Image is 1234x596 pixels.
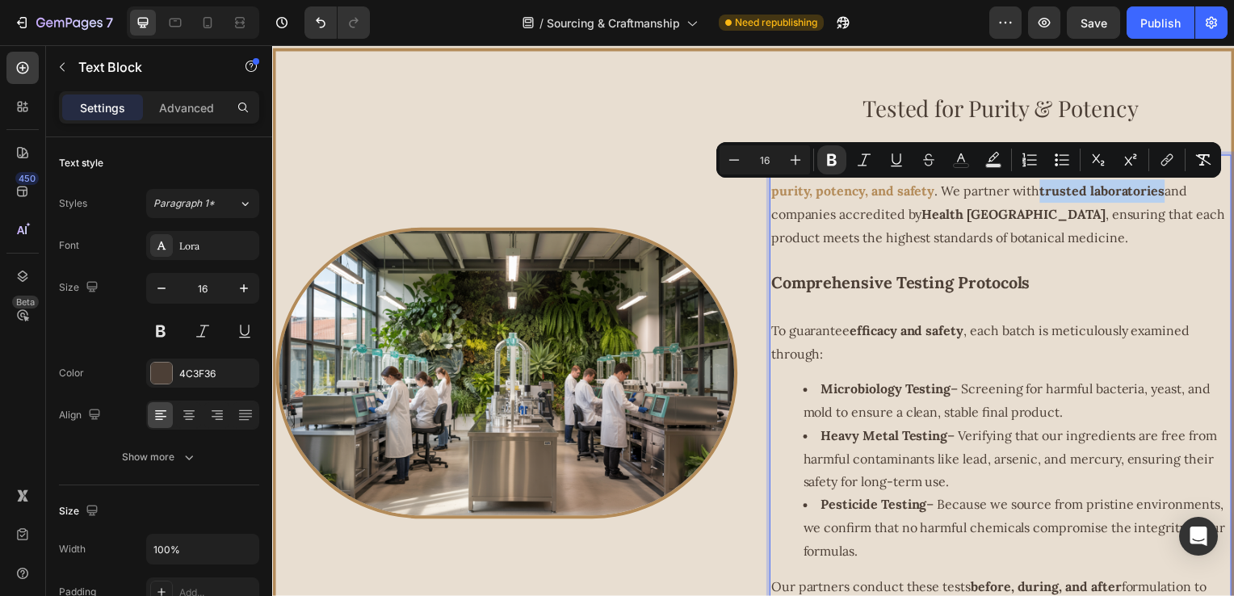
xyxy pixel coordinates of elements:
[654,162,839,178] strong: Health [GEOGRAPHIC_DATA]
[716,142,1221,178] div: Editor contextual toolbar
[535,382,964,451] li: – Verifying that our ingredients are free from harmful contaminants like lead, arsenic, and mercu...
[122,449,197,465] div: Show more
[59,156,103,170] div: Text style
[502,112,964,205] p: Every tincture we craft undergoes to ensure . We partner with and companies accredited by , ensur...
[153,196,215,211] span: Paragraph 1*
[78,57,216,77] p: Text Block
[552,385,680,401] strong: Heavy Metal Testing
[6,6,120,39] button: 7
[710,115,811,132] strong: rigorous testing
[552,455,659,471] strong: Pesticide Testing
[146,189,259,218] button: Paragraph 1*
[12,296,39,308] div: Beta
[1179,517,1218,556] div: Open Intercom Messenger
[179,367,255,381] div: 4C3F36
[1081,16,1107,30] span: Save
[594,48,872,78] span: Tested for Purity & Potency
[106,13,113,32] p: 7
[502,229,763,250] strong: Comprehensive Testing Protocols
[547,15,680,31] span: Sourcing & Craftmanship
[535,451,964,521] li: – Because we source from pristine environments, we confirm that no harmful chemicals compromise t...
[304,6,370,39] div: Undo/Redo
[502,115,946,155] strong: unparalleled purity, potency, and safety
[1127,6,1194,39] button: Publish
[15,172,39,185] div: 450
[59,405,104,426] div: Align
[80,99,125,116] p: Settings
[59,542,86,556] div: Width
[59,501,102,523] div: Size
[703,538,855,554] strong: before, during, and after
[502,276,964,323] p: To guarantee , each batch is meticulously examined through:
[59,366,84,380] div: Color
[581,279,696,296] strong: efficacy and safety
[59,238,79,253] div: Font
[1140,15,1181,31] div: Publish
[59,277,102,299] div: Size
[59,443,259,472] button: Show more
[539,15,544,31] span: /
[179,239,255,254] div: Lora
[159,99,214,116] p: Advanced
[552,338,683,355] strong: Microbiology Testing
[773,139,899,155] strong: trusted laboratories
[1067,6,1120,39] button: Save
[535,335,964,382] li: – Screening for harmful bacteria, yeast, and mold to ensure a clean, stable final product.
[147,535,258,564] input: Auto
[272,45,1234,596] iframe: Design area
[59,196,87,211] div: Styles
[735,15,817,30] span: Need republishing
